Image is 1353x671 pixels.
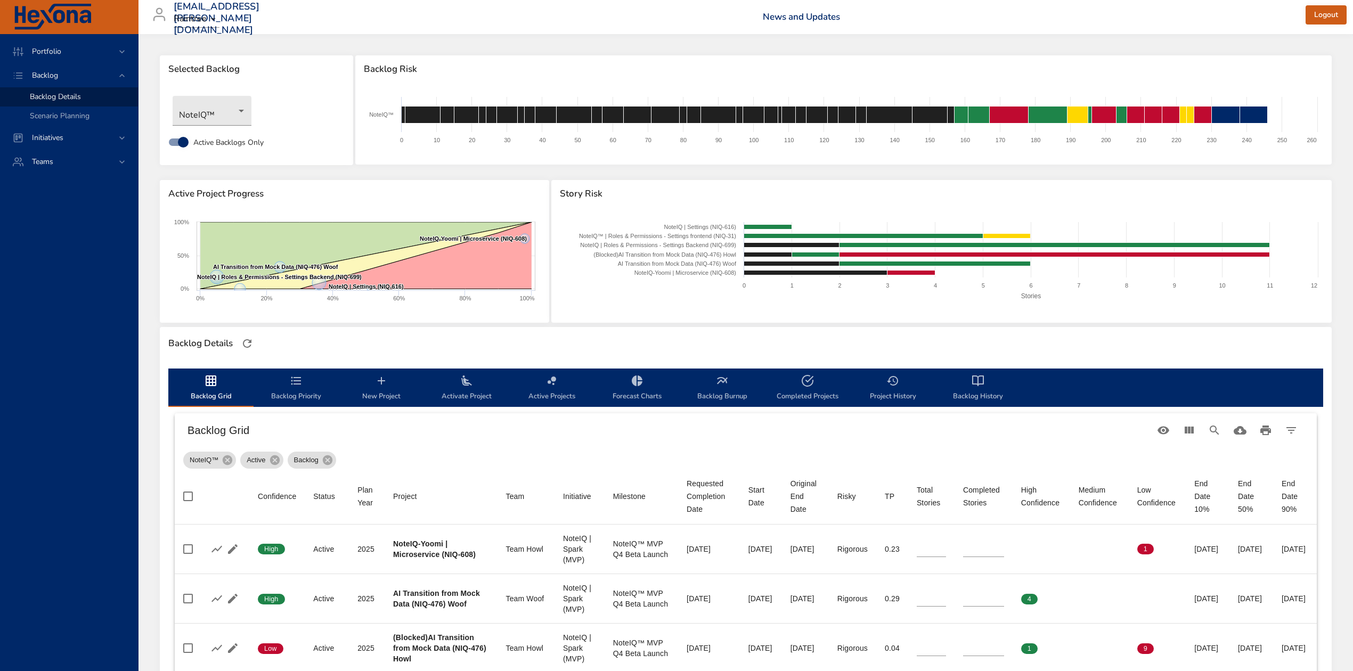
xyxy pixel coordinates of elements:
div: NoteIQ™ MVP Q4 Beta Launch [613,588,670,609]
div: Active [240,452,283,469]
text: NoteIQ™ | Roles & Permissions - Settings frontend (NIQ-31) [579,233,736,239]
div: Sort [1079,484,1120,509]
text: 9 [1172,282,1176,289]
span: Start Date [748,484,773,509]
span: Total Stories [917,484,946,509]
span: Backlog [288,455,325,465]
span: Backlog Priority [260,374,332,403]
text: 20% [261,295,273,301]
span: 0 [1021,544,1038,554]
div: [DATE] [790,643,820,653]
span: Medium Confidence [1079,484,1120,509]
div: High Confidence [1021,484,1062,509]
span: Scenario Planning [30,111,89,121]
div: Rigorous [837,643,868,653]
text: 90 [715,137,722,143]
div: [DATE] [1282,544,1308,554]
div: Sort [313,490,335,503]
button: Edit Project Details [225,541,241,557]
button: Show Burnup [209,640,225,656]
div: Sort [837,490,856,503]
text: 3 [886,282,889,289]
text: 230 [1207,137,1217,143]
text: 210 [1137,137,1146,143]
div: Sort [687,477,731,515]
span: High [258,544,285,554]
button: Logout [1306,5,1347,25]
div: Original End Date [790,477,820,515]
text: 170 [996,137,1005,143]
span: 1 [1137,544,1154,554]
div: [DATE] [1238,643,1265,653]
text: 200 [1101,137,1111,143]
text: 250 [1277,137,1287,143]
span: Activate Project [430,374,503,403]
div: 0.04 [885,643,900,653]
text: 11 [1267,282,1273,289]
div: Milestone [613,490,646,503]
span: Confidence [258,490,296,503]
text: 240 [1242,137,1252,143]
div: Sort [1021,484,1062,509]
text: 7 [1077,282,1080,289]
text: 50% [177,252,189,259]
div: Sort [885,490,894,503]
div: Project [393,490,417,503]
a: News and Updates [763,11,840,23]
span: 9 [1137,644,1154,653]
span: Active Project Progress [168,189,541,199]
div: 0.23 [885,544,900,554]
div: Sort [790,477,820,515]
div: Team [506,490,524,503]
div: [DATE] [748,544,773,554]
div: Team Howl [506,643,545,653]
span: Backlog Grid [175,374,247,403]
div: Rigorous [837,544,868,554]
div: [DATE] [1194,544,1221,554]
div: Sort [393,490,417,503]
div: Sort [613,490,646,503]
div: Sort [563,490,591,503]
div: [DATE] [1238,544,1265,554]
text: 190 [1066,137,1075,143]
div: NoteIQ™ MVP Q4 Beta Launch [613,637,670,659]
h6: Backlog Grid [188,422,1151,439]
span: Project History [857,374,929,403]
div: [DATE] [1238,593,1265,604]
button: Refresh Page [239,335,255,351]
text: 100 [749,137,759,143]
div: Active [313,544,340,554]
div: Sort [258,490,296,503]
div: Sort [917,484,946,509]
text: 0 [400,137,403,143]
span: Requested Completion Date [687,477,731,515]
text: (Blocked)AI Transition from Mock Data (NIQ-476) Howl [593,251,736,258]
button: Search [1202,418,1227,443]
text: 80 [680,137,687,143]
button: View Columns [1176,418,1202,443]
text: 8 [1125,282,1128,289]
text: 0% [196,295,205,301]
span: High [258,594,285,604]
div: Low Confidence [1137,484,1177,509]
text: 80% [459,295,471,301]
button: Download CSV [1227,418,1253,443]
span: Backlog [23,70,67,80]
b: (Blocked)AI Transition from Mock Data (NIQ-476) Howl [393,633,486,663]
span: Portfolio [23,46,70,56]
div: Initiative [563,490,591,503]
span: NoteIQ™ [183,455,225,465]
span: Completed Projects [771,374,844,403]
text: NoteIQ | Settings (NIQ-616) [664,224,736,230]
text: 10 [434,137,440,143]
div: Active [313,593,340,604]
button: Edit Project Details [225,591,241,607]
div: Backlog Details [165,335,236,352]
div: [DATE] [790,544,820,554]
div: [DATE] [1282,643,1308,653]
div: NoteIQ™ [173,96,251,126]
text: 1 [790,282,793,289]
span: Team [506,490,545,503]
